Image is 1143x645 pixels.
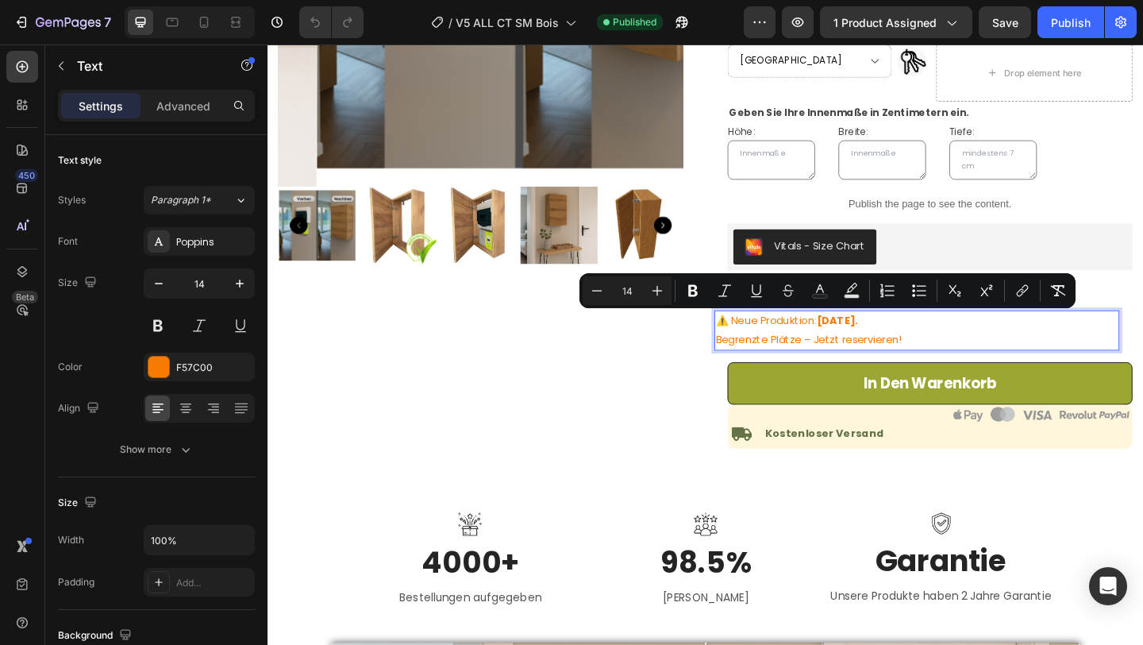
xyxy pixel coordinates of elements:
div: Styles [58,193,86,207]
p: Publish the page to see the content. [500,165,941,182]
span: Save [992,16,1018,29]
button: Paragraph 1* [144,186,255,214]
h3: Garantie [607,539,857,584]
div: Size [58,492,100,514]
div: Show more [120,442,194,458]
p: 7 [104,13,111,32]
div: Text style [58,153,102,168]
p: Begrenzte Plätze – Jetzt reservieren! [487,311,925,331]
strong: Kostenloser Versand [541,415,670,431]
strong: Geben Sie Ihre Innenmaße in Zentimetern ein. [502,67,763,82]
div: Color [58,360,83,374]
div: F57C00 [176,361,251,375]
img: 26b75d61-258b-461b-8cc3-4bcb67141ce0.png [519,210,538,230]
div: Vitals - Size Chart [551,210,649,227]
button: Vitals - Size Chart [506,201,662,239]
input: Auto [144,526,254,554]
button: Carousel Next Arrow [421,187,440,206]
div: Add... [176,576,251,590]
strong: In den Warenkorb [648,357,793,380]
div: Undo/Redo [299,6,364,38]
strong: [DATE]. [597,292,642,308]
p: Text [77,56,212,75]
p: Settings [79,98,123,114]
p: [PERSON_NAME] [353,590,600,612]
iframe: Design area [267,44,1143,645]
label: Tiefe: [741,87,769,102]
span: V5 ALL CT SM Bois [456,14,559,31]
span: / [448,14,452,31]
img: gempages_496022414770046088-d93e9a83-2bcf-4842-bc08-04fd42cb8272.png [504,411,527,435]
div: Padding [58,575,94,589]
div: Poppins [176,235,251,249]
div: Editor contextual toolbar [579,273,1076,308]
div: Align [58,398,102,419]
div: Beta [12,291,38,303]
button: Show more [58,435,255,464]
div: Publish [1051,14,1091,31]
div: Open Intercom Messenger [1089,567,1127,605]
img: Cache tableau électrique Bois - Clim-Box [363,154,447,238]
p: Bestellungen aufgegeben [97,590,344,612]
img: gempages_496022414770046088-f7e9758b-dd8a-4ab4-9374-4eedeeb9f971.png [685,2,717,34]
button: <strong>In den Warenkorb</strong> [500,346,941,392]
label: Breite: [621,87,653,102]
p: ⚠️ Neue Produktion: [487,291,925,311]
div: 450 [15,169,38,182]
div: Drop element here [801,25,885,37]
div: Size [58,272,100,294]
button: Publish [1037,6,1104,38]
span: Paragraph 1* [151,193,211,207]
img: Cache tableau électrique Bois - Clim-Box [275,154,360,238]
p: Unsere Produkte haben 2 Jahre Garantie [609,589,856,610]
span: Published [613,15,656,29]
h3: 4000+ [95,541,345,585]
label: Höhe: [500,87,530,102]
div: Rich Text Editor. Editing area: main [486,289,926,332]
h3: 98.5% [352,541,602,585]
div: Font [58,234,78,249]
span: 1 product assigned [833,14,937,31]
button: 7 [6,6,118,38]
div: Width [58,533,84,547]
p: Advanced [156,98,210,114]
img: gempages_496022414770046088-5857d427-7280-420f-981f-e22f39470019.png [740,392,941,411]
button: 1 product assigned [820,6,972,38]
button: Save [979,6,1031,38]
